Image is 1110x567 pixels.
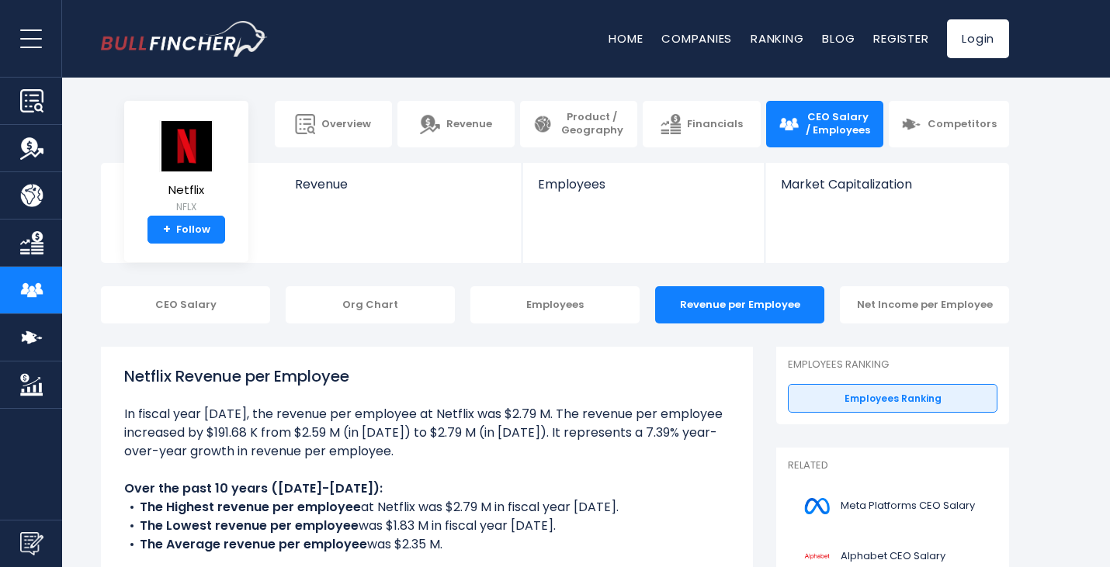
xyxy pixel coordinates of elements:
div: CEO Salary [101,286,270,323]
img: META logo [797,489,836,524]
b: Over the past 10 years ([DATE]-[DATE]): [124,479,383,497]
a: Revenue [279,163,522,218]
a: Home [609,30,643,47]
a: Ranking [751,30,803,47]
li: In fiscal year [DATE], the revenue per employee at Netflix was $2.79 M. The revenue per employee ... [124,405,730,461]
a: Netflix NFLX [158,119,214,216]
div: Revenue per Employee [655,286,824,323]
span: Revenue [446,118,492,131]
a: Companies [661,30,732,47]
p: Employees Ranking [788,358,997,372]
li: was $1.83 M in fiscal year [DATE]. [124,517,730,535]
span: Netflix [159,184,213,197]
div: Employees [470,286,640,323]
span: Alphabet CEO Salary [841,550,945,563]
a: +Follow [147,216,225,244]
a: Market Capitalization [765,163,1008,218]
p: Related [788,459,997,472]
b: The Highest revenue per employee [140,498,361,516]
a: Overview [275,101,392,147]
li: at Netflix was $2.79 M in fiscal year [DATE]. [124,498,730,517]
span: Market Capitalization [781,177,992,192]
span: Competitors [928,118,997,131]
span: Product / Geography [559,111,625,137]
a: Meta Platforms CEO Salary [788,485,997,527]
b: The Average revenue per employee [140,535,367,553]
div: Net Income per Employee [840,286,1009,323]
strong: + [163,223,171,237]
div: Org Chart [286,286,455,323]
span: Overview [321,118,371,131]
a: Register [873,30,928,47]
a: Login [947,19,1009,58]
li: was $2.35 M. [124,535,730,554]
a: Competitors [889,101,1009,147]
span: Meta Platforms CEO Salary [841,500,975,513]
a: Employees Ranking [788,384,997,413]
span: Revenue [295,177,507,192]
a: Product / Geography [520,101,637,147]
img: bullfincher logo [101,21,268,57]
small: NFLX [159,200,213,214]
span: Financials [687,118,743,131]
h1: Netflix Revenue per Employee [124,365,730,388]
a: Employees [522,163,764,218]
span: Employees [538,177,748,192]
span: CEO Salary / Employees [805,111,871,137]
a: Go to homepage [101,21,268,57]
a: Financials [643,101,760,147]
a: Blog [822,30,855,47]
a: CEO Salary / Employees [766,101,883,147]
b: The Lowest revenue per employee [140,517,359,534]
a: Revenue [397,101,515,147]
